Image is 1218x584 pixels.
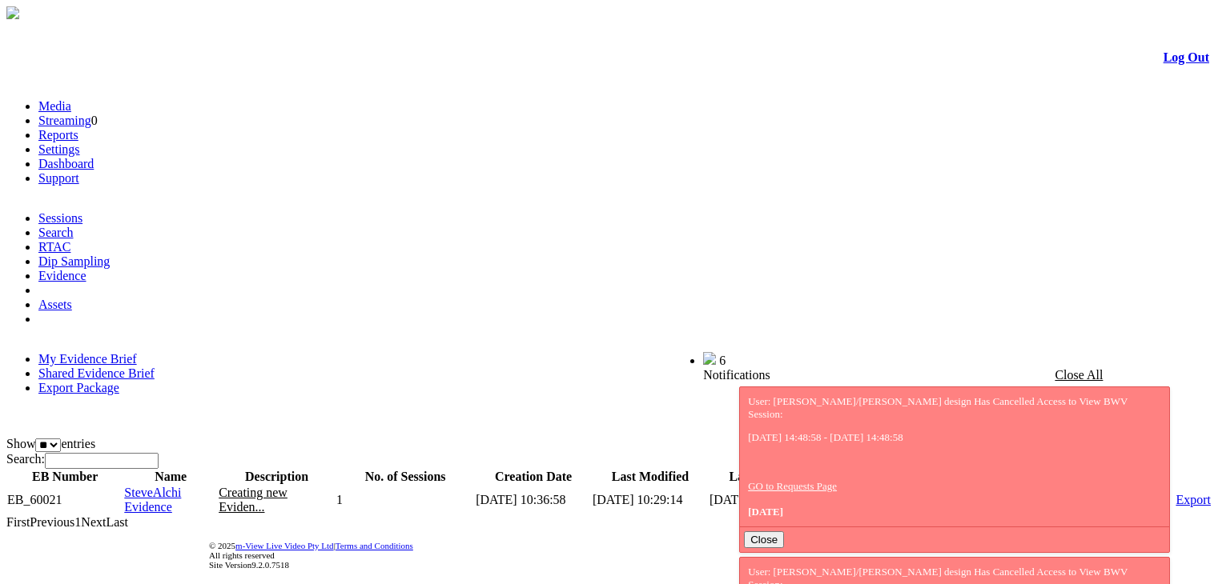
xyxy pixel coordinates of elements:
[748,431,1161,444] p: [DATE] 14:48:58 - [DATE] 14:48:58
[38,128,78,142] a: Reports
[38,211,82,225] a: Sessions
[703,352,716,365] img: bell25.png
[38,352,137,366] a: My Evidence Brief
[38,114,91,127] a: Streaming
[719,354,726,367] span: 6
[1164,50,1209,64] a: Log Out
[336,469,475,485] th: No. of Sessions: activate to sort column ascending
[38,226,74,239] a: Search
[38,381,119,394] a: Export Package
[219,486,287,514] span: Creating new Eviden...
[6,469,123,485] th: EB Number
[38,254,110,268] a: Dip Sampling
[106,515,128,529] a: Last
[487,353,671,365] span: Welcome, Nav Alchi design (Administrator)
[74,515,81,529] a: 1
[1055,368,1103,382] a: Close All
[475,485,592,515] td: [DATE] 10:36:58
[703,368,1178,382] div: Notifications
[81,515,106,529] a: Next
[748,395,1161,518] div: User: [PERSON_NAME]/[PERSON_NAME] design Has Cancelled Access to View BWV Session:
[235,541,334,550] a: m-View Live Video Pty Ltd
[744,531,784,548] button: Close
[38,142,80,156] a: Settings
[38,240,70,254] a: RTAC
[6,515,30,529] a: First
[6,485,123,515] td: EB_60021
[209,541,1209,570] div: © 2025 | All rights reserved
[38,157,94,170] a: Dashboard
[38,366,155,380] a: Shared Evidence Brief
[251,560,289,570] span: 9.2.0.7518
[1175,469,1212,485] th: : activate to sort column ascending
[123,469,218,485] th: Name: activate to sort column ascending
[35,438,61,452] select: Showentries
[30,515,74,529] a: Previous
[38,171,79,185] a: Support
[6,452,159,466] label: Search:
[209,560,1209,570] div: Site Version
[45,453,159,469] input: Search:
[38,269,86,282] a: Evidence
[336,485,475,515] td: 1
[6,437,95,450] label: Show entries
[475,469,592,485] th: Creation Date: activate to sort column ascending
[218,469,336,485] th: Description: activate to sort column ascending
[1176,493,1211,506] a: Export
[748,480,837,492] a: GO to Requests Page
[6,6,19,19] img: arrow-3.png
[38,99,71,113] a: Media
[75,532,139,578] img: DigiCert Secured Site Seal
[748,506,783,518] span: [DATE]
[38,298,72,311] a: Assets
[124,486,181,514] a: SteveAlchi Evidence
[91,114,98,127] span: 0
[336,541,413,550] a: Terms and Conditions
